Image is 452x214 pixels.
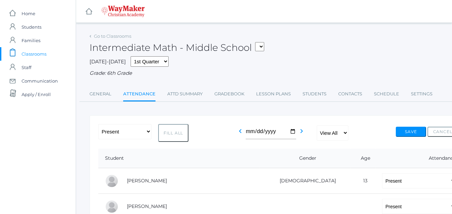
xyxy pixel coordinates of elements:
[105,174,118,188] div: Josey Baker
[90,58,126,65] span: [DATE]-[DATE]
[350,168,375,194] td: 13
[90,42,264,53] h2: Intermediate Math - Middle School
[98,149,260,168] th: Student
[22,74,58,88] span: Communication
[127,178,167,184] a: [PERSON_NAME]
[303,87,326,101] a: Students
[260,168,350,194] td: [DEMOGRAPHIC_DATA]
[22,88,51,101] span: Apply / Enroll
[338,87,362,101] a: Contacts
[123,87,155,102] a: Attendance
[214,87,244,101] a: Gradebook
[22,61,31,74] span: Staff
[90,87,111,101] a: General
[256,87,291,101] a: Lesson Plans
[298,127,306,135] i: chevron_right
[101,5,145,17] img: 4_waymaker-logo-stack-white.png
[260,149,350,168] th: Gender
[127,203,167,209] a: [PERSON_NAME]
[22,34,40,47] span: Families
[105,200,118,213] div: Gabby Brozek
[411,87,432,101] a: Settings
[22,20,41,34] span: Students
[374,87,399,101] a: Schedule
[22,47,46,61] span: Classrooms
[22,7,35,20] span: Home
[236,127,244,135] i: chevron_left
[350,149,375,168] th: Age
[298,130,306,136] a: chevron_right
[167,87,203,101] a: Attd Summary
[158,124,188,142] button: Fill All
[94,33,131,39] a: Go to Classrooms
[396,127,426,137] button: Save
[236,130,244,136] a: chevron_left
